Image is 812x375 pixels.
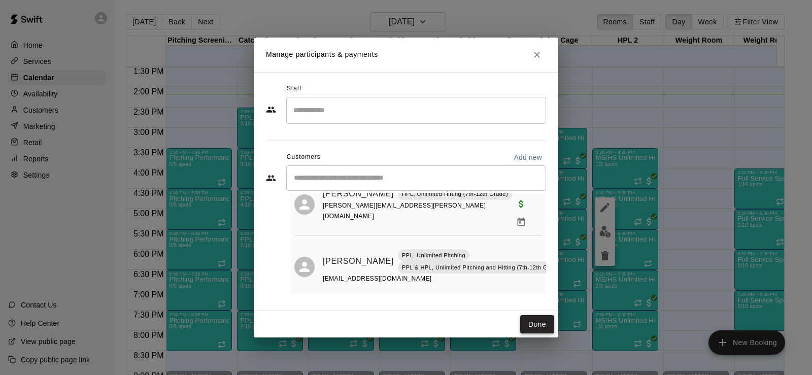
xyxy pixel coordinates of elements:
[323,255,394,268] a: [PERSON_NAME]
[512,199,530,208] span: Paid with Credit
[514,152,542,162] p: Add new
[402,263,562,272] p: PPL & HPL, Unlimited Pitching and Hitting (7th-12th Grade)
[294,194,315,215] div: Alex Martinez
[294,257,315,277] div: Benjamin Prendergast
[266,105,276,115] svg: Staff
[528,46,546,64] button: Close
[520,315,554,334] button: Done
[286,97,546,124] div: Search staff
[266,49,378,60] p: Manage participants & payments
[512,213,530,231] button: Manage bookings & payment
[287,149,321,165] span: Customers
[510,149,546,165] button: Add new
[402,251,465,260] p: PPL, Unlimited Pitching
[323,202,486,220] span: [PERSON_NAME][EMAIL_ADDRESS][PERSON_NAME][DOMAIN_NAME]
[266,173,276,183] svg: Customers
[402,190,508,198] p: HPL, Unlimited Hitting (7th-12th Grade)
[323,187,394,200] a: [PERSON_NAME]
[286,165,546,191] div: Start typing to search customers...
[323,275,432,282] span: [EMAIL_ADDRESS][DOMAIN_NAME]
[287,81,301,97] span: Staff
